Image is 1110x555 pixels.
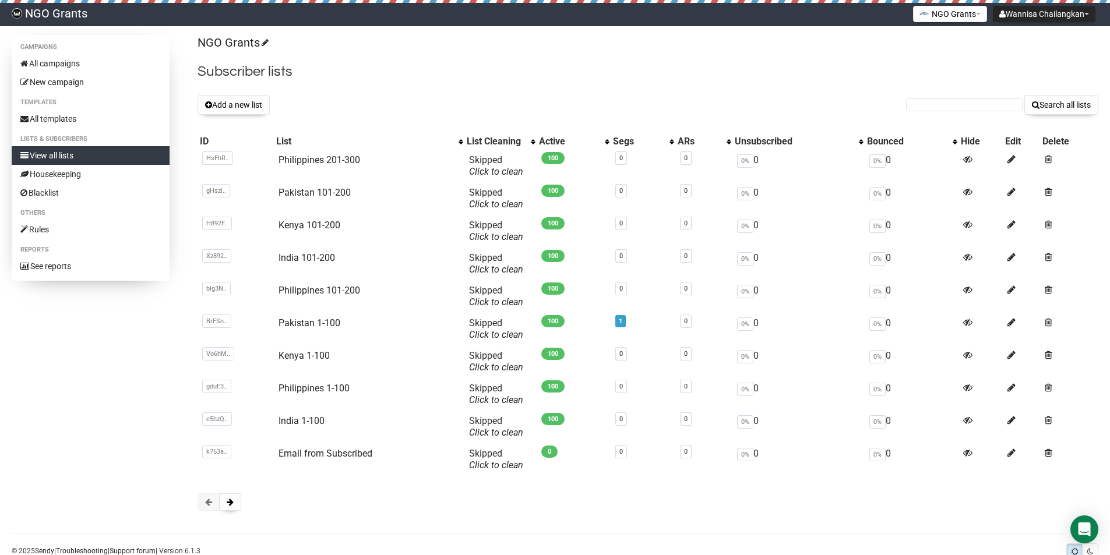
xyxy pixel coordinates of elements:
[619,154,623,162] a: 0
[12,206,170,220] li: Others
[12,8,22,19] img: 17080ac3efa689857045ce3784bc614b
[202,412,232,426] span: e5hzQ..
[619,252,623,260] a: 0
[869,187,886,200] span: 0%
[619,350,623,358] a: 0
[279,154,360,165] a: Philippines 201-300
[732,248,865,280] td: 0
[202,184,230,197] span: gHszl..
[467,136,525,147] div: List Cleaning
[469,231,523,242] a: Click to clean
[869,383,886,396] span: 0%
[619,383,623,390] a: 0
[732,182,865,215] td: 0
[865,133,959,150] th: Bounced: No sort applied, activate to apply an ascending sort
[684,383,688,390] a: 0
[541,315,565,327] span: 100
[12,54,170,73] a: All campaigns
[619,187,623,195] a: 0
[469,459,523,471] a: Click to clean
[675,133,732,150] th: ARs: No sort applied, activate to apply an ascending sort
[541,413,565,425] span: 100
[865,411,959,443] td: 0
[198,36,267,50] a: NGO Grants
[541,250,565,262] span: 100
[865,313,959,345] td: 0
[737,154,753,168] span: 0%
[865,215,959,248] td: 0
[619,415,623,423] a: 0
[1042,136,1096,147] div: Delete
[732,345,865,378] td: 0
[613,136,664,147] div: Segs
[469,415,523,438] span: Skipped
[469,285,523,307] span: Skipped
[469,252,523,275] span: Skipped
[202,347,234,360] span: Vo6hM..
[684,154,688,162] a: 0
[469,329,523,340] a: Click to clean
[469,166,523,177] a: Click to clean
[279,285,360,296] a: Philippines 101-200
[198,133,274,150] th: ID: No sort applied, sorting is disabled
[464,133,537,150] th: List Cleaning: No sort applied, activate to apply an ascending sort
[684,448,688,455] a: 0
[619,285,623,292] a: 0
[12,257,170,275] a: See reports
[684,220,688,227] a: 0
[732,215,865,248] td: 0
[737,448,753,461] span: 0%
[737,383,753,396] span: 0%
[202,151,233,165] span: HsFhR..
[469,296,523,307] a: Click to clean
[732,443,865,476] td: 0
[737,415,753,429] span: 0%
[869,220,886,233] span: 0%
[737,252,753,266] span: 0%
[469,383,523,405] span: Skipped
[202,217,232,230] span: H892F..
[279,383,350,394] a: Philippines 1-100
[619,220,623,227] a: 0
[541,185,565,197] span: 100
[469,448,523,471] span: Skipped
[684,317,688,325] a: 0
[541,217,565,229] span: 100
[202,380,231,393] span: gduE3..
[869,317,886,331] span: 0%
[279,317,340,328] a: Pakistan 1-100
[276,136,453,147] div: List
[684,252,688,260] a: 0
[541,348,565,360] span: 100
[684,415,688,423] a: 0
[737,317,753,331] span: 0%
[12,96,170,109] li: Templates
[469,154,523,177] span: Skipped
[869,252,886,266] span: 0%
[541,152,565,164] span: 100
[865,280,959,313] td: 0
[735,136,853,147] div: Unsubscribed
[737,350,753,363] span: 0%
[469,187,523,210] span: Skipped
[279,448,372,459] a: Email from Subscribed
[12,165,170,183] a: Housekeeping
[202,314,231,328] span: BrFSn..
[865,182,959,215] td: 0
[12,243,170,257] li: Reports
[110,547,156,555] a: Support forum
[869,415,886,429] span: 0%
[732,133,865,150] th: Unsubscribed: No sort applied, activate to apply an ascending sort
[919,9,929,18] img: 2.png
[869,285,886,298] span: 0%
[619,448,623,455] a: 0
[684,187,688,195] a: 0
[279,350,330,361] a: Kenya 1-100
[56,547,108,555] a: Troubleshooting
[469,427,523,438] a: Click to clean
[469,394,523,405] a: Click to clean
[537,133,611,150] th: Active: No sort applied, activate to apply an ascending sort
[541,380,565,393] span: 100
[865,345,959,378] td: 0
[469,350,523,373] span: Skipped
